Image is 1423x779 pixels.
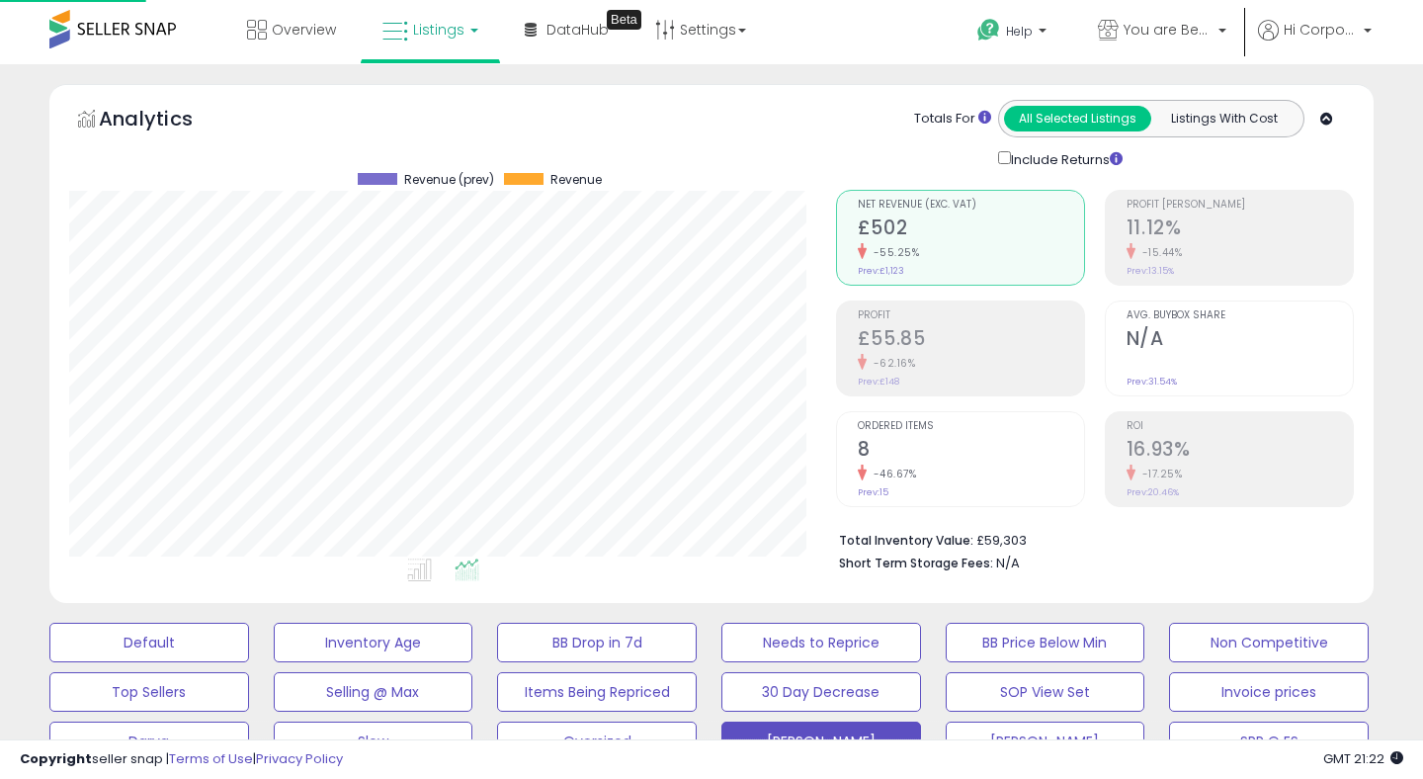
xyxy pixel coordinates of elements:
[20,750,343,769] div: seller snap | |
[274,672,473,712] button: Selling @ Max
[1006,23,1033,40] span: Help
[914,110,991,129] div: Totals For
[858,438,1084,465] h2: 8
[996,554,1020,572] span: N/A
[1127,216,1353,243] h2: 11.12%
[867,245,920,260] small: -55.25%
[1004,106,1151,131] button: All Selected Listings
[1127,376,1177,388] small: Prev: 31.54%
[1135,467,1183,481] small: -17.25%
[49,623,249,662] button: Default
[858,216,1084,243] h2: £502
[404,173,494,187] span: Revenue (prev)
[976,18,1001,43] i: Get Help
[1127,327,1353,354] h2: N/A
[946,623,1145,662] button: BB Price Below Min
[99,105,231,137] h5: Analytics
[1323,749,1403,768] span: 2025-09-10 21:22 GMT
[1127,265,1174,277] small: Prev: 13.15%
[1169,672,1369,712] button: Invoice prices
[1127,486,1179,498] small: Prev: 20.46%
[272,20,336,40] span: Overview
[1124,20,1213,40] span: You are Beautiful ([GEOGRAPHIC_DATA])
[858,376,899,388] small: Prev: £148
[49,672,249,712] button: Top Sellers
[1284,20,1358,40] span: Hi Corporate
[858,200,1084,211] span: Net Revenue (Exc. VAT)
[550,173,602,187] span: Revenue
[546,20,609,40] span: DataHub
[1258,20,1372,64] a: Hi Corporate
[946,672,1145,712] button: SOP View Set
[962,3,1066,64] a: Help
[274,623,473,662] button: Inventory Age
[721,623,921,662] button: Needs to Reprice
[721,672,921,712] button: 30 Day Decrease
[1135,245,1183,260] small: -15.44%
[497,623,697,662] button: BB Drop in 7d
[839,527,1339,551] li: £59,303
[497,672,697,712] button: Items Being Repriced
[1127,310,1353,321] span: Avg. Buybox Share
[20,749,92,768] strong: Copyright
[839,555,993,571] b: Short Term Storage Fees:
[858,486,888,498] small: Prev: 15
[858,310,1084,321] span: Profit
[839,532,973,549] b: Total Inventory Value:
[858,265,904,277] small: Prev: £1,123
[858,327,1084,354] h2: £55.85
[1127,421,1353,432] span: ROI
[983,147,1146,170] div: Include Returns
[413,20,464,40] span: Listings
[1150,106,1297,131] button: Listings With Cost
[607,10,641,30] div: Tooltip anchor
[169,749,253,768] a: Terms of Use
[858,421,1084,432] span: Ordered Items
[1169,623,1369,662] button: Non Competitive
[1127,200,1353,211] span: Profit [PERSON_NAME]
[1127,438,1353,465] h2: 16.93%
[867,467,917,481] small: -46.67%
[867,356,916,371] small: -62.16%
[256,749,343,768] a: Privacy Policy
